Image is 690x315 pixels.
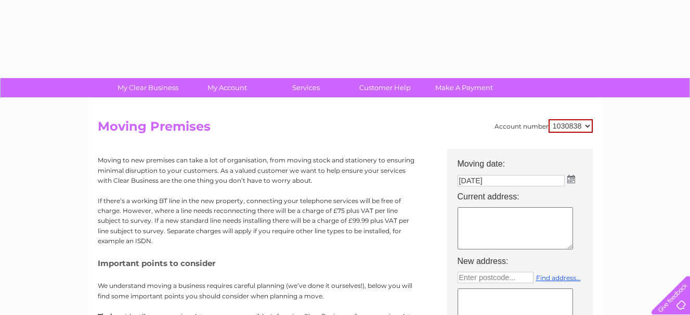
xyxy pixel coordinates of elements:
a: Find address... [536,274,581,282]
h2: Moving Premises [98,119,593,139]
a: Customer Help [342,78,428,97]
div: Account number [494,119,593,133]
th: Current address: [452,189,598,205]
p: Moving to new premises can take a lot of organisation, from moving stock and stationery to ensuri... [98,155,420,185]
a: Services [263,78,349,97]
a: My Clear Business [105,78,191,97]
a: My Account [184,78,270,97]
p: If there’s a working BT line in the new property, connecting your telephone services will be free... [98,196,420,246]
img: ... [567,175,575,183]
th: Moving date: [452,149,598,172]
p: We understand moving a business requires careful planning (we’ve done it ourselves!), below you w... [98,281,420,300]
a: Make A Payment [421,78,507,97]
th: New address: [452,254,598,269]
h5: Important points to consider [98,259,420,268]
